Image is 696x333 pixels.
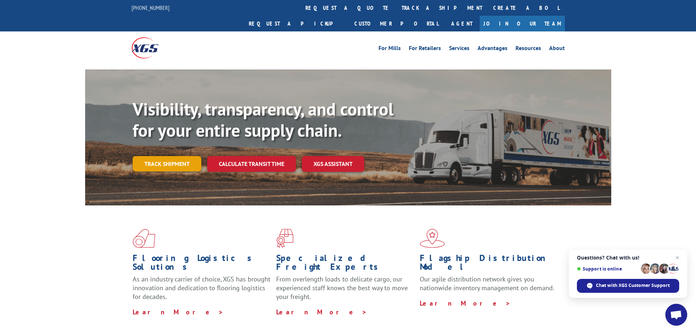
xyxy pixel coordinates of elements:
a: Track shipment [133,156,201,171]
span: Close chat [673,253,682,262]
a: Join Our Team [480,16,565,31]
a: About [549,45,565,53]
a: Services [449,45,469,53]
div: Open chat [665,304,687,326]
a: XGS ASSISTANT [302,156,364,172]
a: Agent [444,16,480,31]
h1: Flagship Distribution Model [420,254,558,275]
a: Customer Portal [349,16,444,31]
span: Support is online [577,266,638,272]
img: xgs-icon-total-supply-chain-intelligence-red [133,229,155,248]
a: Learn More > [276,308,367,316]
img: xgs-icon-flagship-distribution-model-red [420,229,445,248]
a: For Retailers [409,45,441,53]
a: Learn More > [420,299,511,307]
a: Request a pickup [243,16,349,31]
span: Questions? Chat with us! [577,255,679,261]
b: Visibility, transparency, and control for your entire supply chain. [133,98,393,141]
a: Advantages [478,45,507,53]
span: Our agile distribution network gives you nationwide inventory management on demand. [420,275,554,292]
a: [PHONE_NUMBER] [132,4,170,11]
a: Resources [516,45,541,53]
a: Learn More > [133,308,224,316]
a: For Mills [379,45,401,53]
a: Calculate transit time [207,156,296,172]
h1: Flooring Logistics Solutions [133,254,271,275]
p: From overlength loads to delicate cargo, our experienced staff knows the best way to move your fr... [276,275,414,307]
span: Chat with XGS Customer Support [596,282,670,289]
span: As an industry carrier of choice, XGS has brought innovation and dedication to flooring logistics... [133,275,270,301]
img: xgs-icon-focused-on-flooring-red [276,229,293,248]
div: Chat with XGS Customer Support [577,279,679,293]
h1: Specialized Freight Experts [276,254,414,275]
